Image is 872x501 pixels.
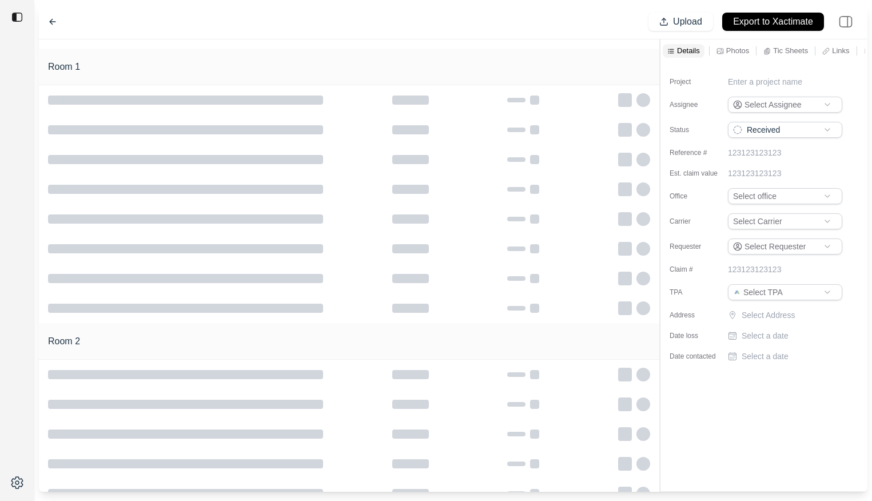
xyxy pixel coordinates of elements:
label: Carrier [670,217,727,226]
label: Requester [670,242,727,251]
p: 123123123123 [728,168,781,179]
p: Links [832,46,849,55]
label: Status [670,125,727,134]
label: Office [670,192,727,201]
p: Select a date [742,330,789,341]
label: Claim # [670,265,727,274]
button: Upload [648,13,713,31]
p: Details [677,46,700,55]
img: right-panel.svg [833,9,858,34]
img: toggle sidebar [11,11,23,23]
p: Upload [673,15,702,29]
p: 123123123123 [728,264,781,275]
label: TPA [670,288,727,297]
p: Export to Xactimate [733,15,813,29]
h1: Room 2 [48,335,80,348]
h1: Room 1 [48,60,80,74]
p: 123123123123 [728,147,781,158]
button: Export to Xactimate [722,13,824,31]
label: Date loss [670,331,727,340]
label: Project [670,77,727,86]
p: Enter a project name [728,76,802,88]
p: Photos [726,46,749,55]
label: Date contacted [670,352,727,361]
label: Assignee [670,100,727,109]
p: Select Address [742,309,845,321]
p: Select a date [742,351,789,362]
label: Address [670,311,727,320]
label: Est. claim value [670,169,727,178]
label: Reference # [670,148,727,157]
p: Tic Sheets [773,46,808,55]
